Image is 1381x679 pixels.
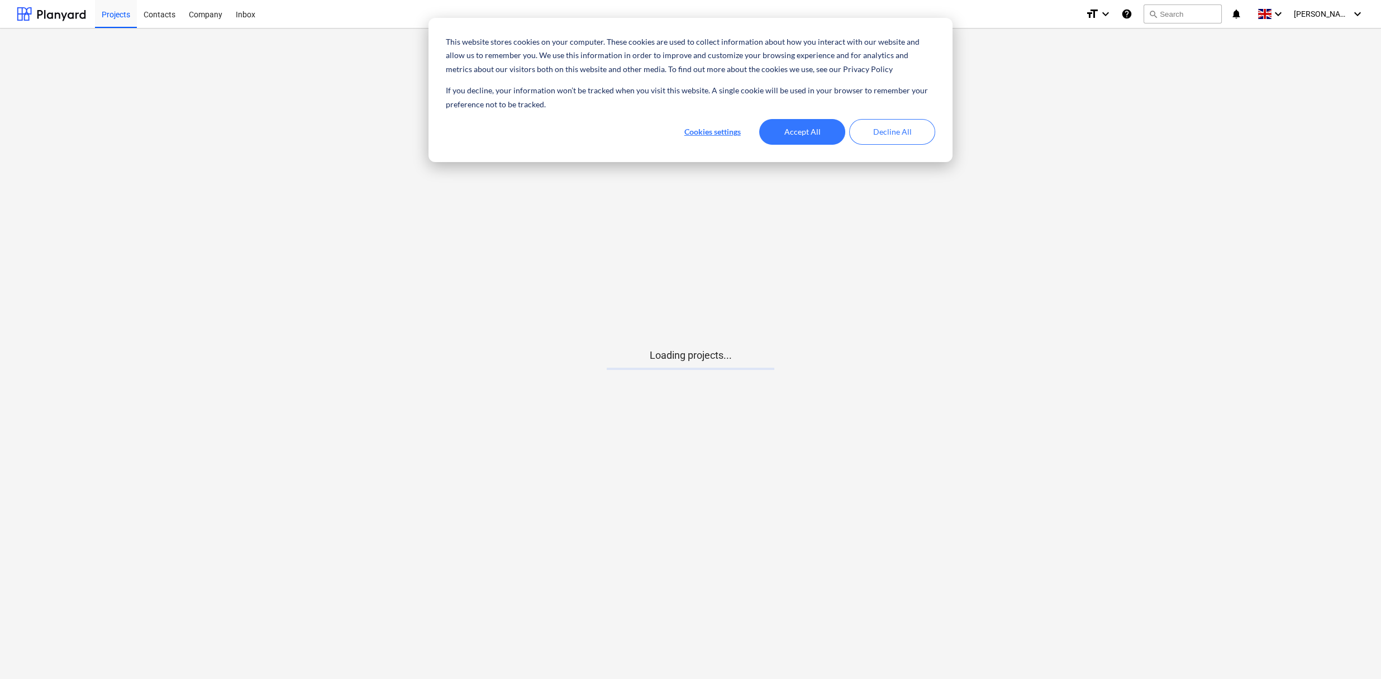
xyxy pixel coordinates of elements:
[446,35,935,77] p: This website stores cookies on your computer. These cookies are used to collect information about...
[1231,7,1242,21] i: notifications
[428,18,953,162] div: Cookie banner
[759,119,845,145] button: Accept All
[1351,7,1364,21] i: keyboard_arrow_down
[1144,4,1222,23] button: Search
[1085,7,1099,21] i: format_size
[849,119,935,145] button: Decline All
[1149,10,1158,18] span: search
[669,119,755,145] button: Cookies settings
[446,84,935,111] p: If you decline, your information won’t be tracked when you visit this website. A single cookie wi...
[1121,7,1132,21] i: Knowledge base
[1272,7,1285,21] i: keyboard_arrow_down
[1294,10,1350,18] span: [PERSON_NAME] Zdanaviciene
[1099,7,1112,21] i: keyboard_arrow_down
[607,349,774,362] p: Loading projects...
